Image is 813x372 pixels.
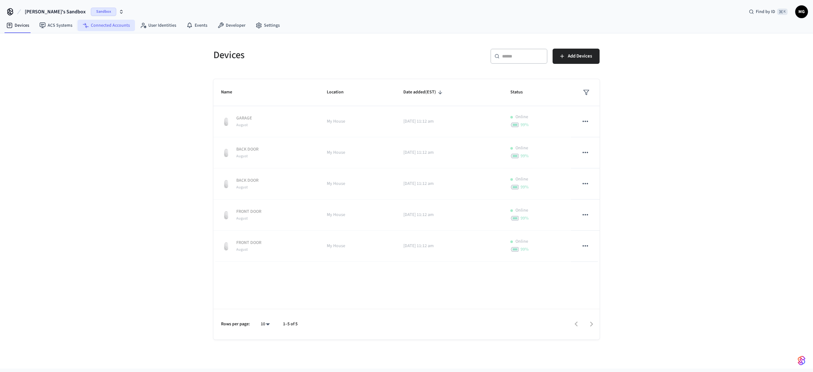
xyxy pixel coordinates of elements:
button: Add Devices [553,49,600,64]
span: 99 % [521,184,529,190]
a: Devices [1,20,34,31]
span: 99 % [521,215,529,221]
p: [DATE] 11:12 am [403,149,495,156]
a: User Identities [135,20,181,31]
span: Sandbox [91,8,116,16]
img: August Wifi Smart Lock 3rd Gen, Silver, Front [221,241,231,251]
p: Online [515,145,528,152]
p: Online [515,238,528,245]
span: Date added(EST) [403,87,444,97]
p: My House [327,118,388,125]
div: 10 [258,320,273,329]
p: Online [515,114,528,120]
div: Find by ID⌘ K [744,6,793,17]
span: August [236,216,248,221]
span: 99 % [521,122,529,128]
table: sticky table [213,79,600,262]
span: Add Devices [568,52,592,60]
span: Location [327,87,352,97]
p: Online [515,207,528,214]
span: Name [221,87,240,97]
p: FRONT DOOR [236,240,261,246]
span: Status [510,87,531,97]
img: August Wifi Smart Lock 3rd Gen, Silver, Front [221,179,231,189]
span: ⌘ K [777,9,788,15]
span: August [236,185,248,190]
span: 99 % [521,153,529,159]
button: MG [795,5,808,18]
span: [PERSON_NAME]'s Sandbox [25,8,86,16]
span: August [236,247,248,252]
p: Rows per page: [221,321,250,328]
img: SeamLogoGradient.69752ec5.svg [798,355,805,366]
span: 99 % [521,246,529,253]
p: GARAGE [236,115,252,122]
span: August [236,122,248,128]
span: MG [796,6,807,17]
img: August Wifi Smart Lock 3rd Gen, Silver, Front [221,117,231,127]
p: My House [327,180,388,187]
p: My House [327,212,388,218]
a: Developer [212,20,251,31]
a: Connected Accounts [77,20,135,31]
p: My House [327,243,388,249]
span: August [236,153,248,159]
h5: Devices [213,49,403,62]
img: August Wifi Smart Lock 3rd Gen, Silver, Front [221,210,231,220]
a: Settings [251,20,285,31]
p: Online [515,176,528,183]
span: Find by ID [756,9,775,15]
p: FRONT DOOR [236,208,261,215]
p: BACK DOOR [236,146,259,153]
p: [DATE] 11:12 am [403,243,495,249]
a: ACS Systems [34,20,77,31]
p: [DATE] 11:12 am [403,180,495,187]
a: Events [181,20,212,31]
p: 1–5 of 5 [283,321,298,328]
p: My House [327,149,388,156]
p: [DATE] 11:12 am [403,118,495,125]
img: August Wifi Smart Lock 3rd Gen, Silver, Front [221,148,231,158]
p: BACK DOOR [236,177,259,184]
p: [DATE] 11:12 am [403,212,495,218]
